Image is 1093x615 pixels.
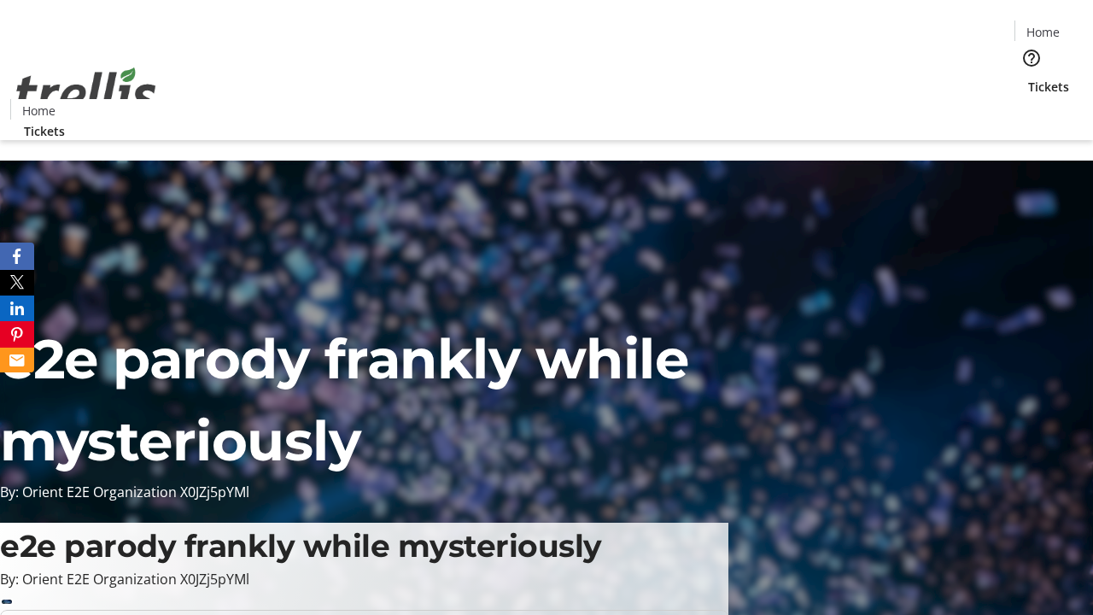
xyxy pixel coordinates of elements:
[1028,78,1069,96] span: Tickets
[24,122,65,140] span: Tickets
[1015,23,1070,41] a: Home
[1014,78,1083,96] a: Tickets
[1014,41,1049,75] button: Help
[10,49,162,134] img: Orient E2E Organization X0JZj5pYMl's Logo
[10,122,79,140] a: Tickets
[22,102,56,120] span: Home
[1014,96,1049,130] button: Cart
[11,102,66,120] a: Home
[1026,23,1060,41] span: Home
